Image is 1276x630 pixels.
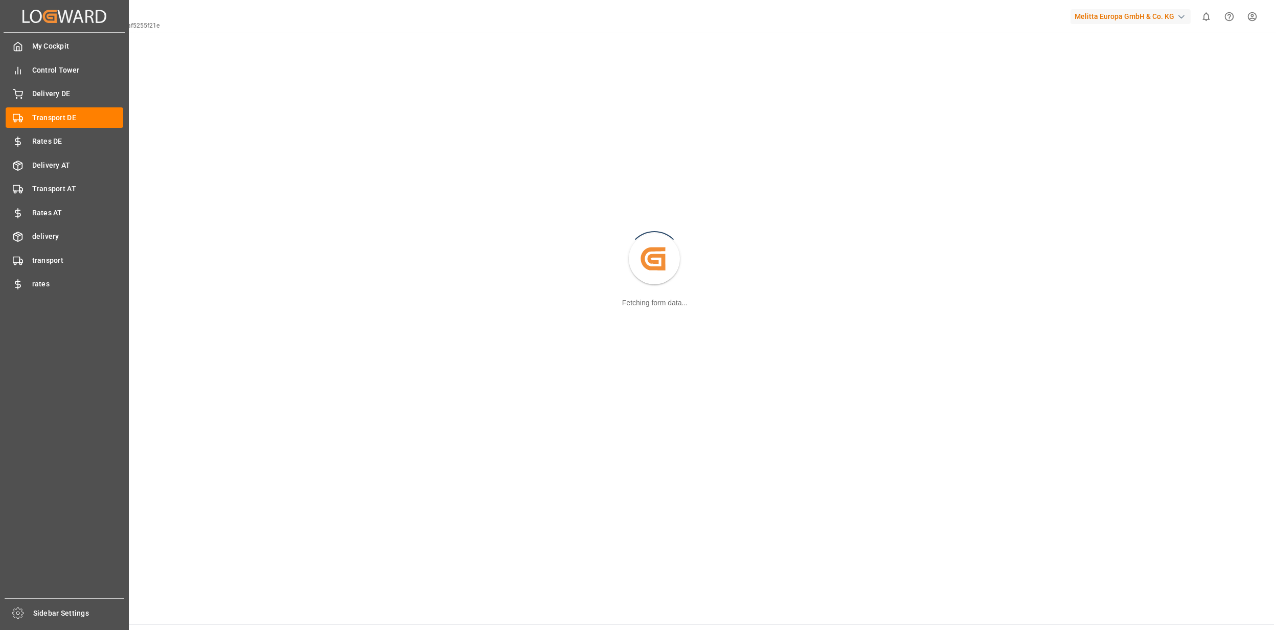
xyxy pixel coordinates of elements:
a: Transport DE [6,107,123,127]
a: Rates DE [6,131,123,151]
span: Delivery AT [32,160,124,171]
div: Fetching form data... [622,298,688,308]
span: My Cockpit [32,41,124,52]
a: transport [6,250,123,270]
span: Transport DE [32,112,124,123]
a: Delivery AT [6,155,123,175]
span: delivery [32,231,124,242]
a: Transport AT [6,179,123,199]
a: Delivery DE [6,84,123,104]
span: rates [32,279,124,289]
button: Help Center [1218,5,1241,28]
span: Rates DE [32,136,124,147]
a: rates [6,274,123,294]
span: transport [32,255,124,266]
a: My Cockpit [6,36,123,56]
span: Transport AT [32,184,124,194]
span: Delivery DE [32,88,124,99]
button: Melitta Europa GmbH & Co. KG [1070,7,1195,26]
div: Melitta Europa GmbH & Co. KG [1070,9,1191,24]
a: delivery [6,227,123,246]
span: Control Tower [32,65,124,76]
button: show 0 new notifications [1195,5,1218,28]
span: Sidebar Settings [33,608,125,619]
a: Rates AT [6,202,123,222]
a: Control Tower [6,60,123,80]
span: Rates AT [32,208,124,218]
